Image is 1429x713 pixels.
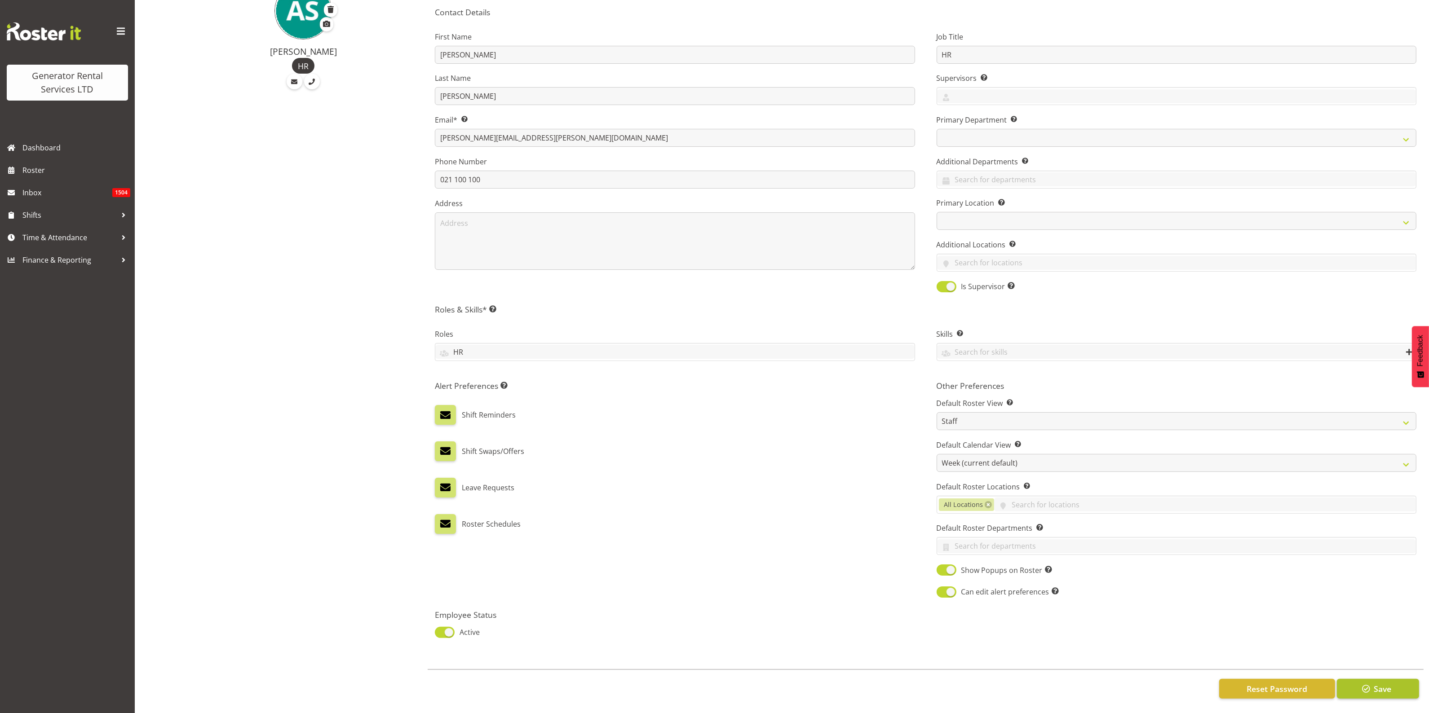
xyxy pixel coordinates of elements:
[937,539,1416,553] input: Search for departments
[7,22,81,40] img: Rosterit website logo
[435,198,915,209] label: Address
[435,304,1416,314] h5: Roles & Skills*
[937,381,1416,391] h5: Other Preferences
[16,69,119,96] div: Generator Rental Services LTD
[956,281,1015,292] span: Is Supervisor
[190,47,417,57] h4: [PERSON_NAME]
[937,440,1416,450] label: Default Calendar View
[435,31,915,42] label: First Name
[1247,683,1307,695] span: Reset Password
[1416,335,1425,366] span: Feedback
[462,405,516,425] label: Shift Reminders
[937,345,1416,359] input: Search for skills
[435,156,915,167] label: Phone Number
[937,256,1416,270] input: Search for locations
[937,114,1416,125] label: Primary Department
[462,478,515,497] label: Leave Requests
[937,398,1416,409] label: Default Roster View
[937,198,1416,208] label: Primary Location
[435,381,915,391] h5: Alert Preferences
[462,441,525,461] label: Shift Swaps/Offers
[22,208,117,222] span: Shifts
[462,514,521,534] label: Roster Schedules
[937,329,1416,339] label: Skills
[944,500,983,510] span: All Locations
[112,188,130,197] span: 1504
[1412,326,1429,387] button: Feedback - Show survey
[435,171,915,189] input: Phone Number
[994,497,1416,511] input: Search for locations
[435,73,915,84] label: Last Name
[937,172,1416,186] input: Search for departments
[956,586,1059,597] span: Can edit alert preferences
[304,74,320,89] a: Call Employee
[937,481,1416,492] label: Default Roster Locations
[22,253,117,267] span: Finance & Reporting
[937,73,1416,84] label: Supervisors
[1374,683,1391,695] span: Save
[298,60,309,72] span: HR
[956,565,1052,576] span: Show Popups on Roster
[22,163,130,177] span: Roster
[435,610,920,620] h5: Employee Status
[22,231,117,244] span: Time & Attendance
[435,329,915,339] label: Roles
[937,46,1416,64] input: Job Title
[435,114,915,125] label: Email*
[435,46,915,64] input: First Name
[435,345,914,359] input: Search for roles
[937,156,1416,167] label: Additional Departments
[435,87,915,105] input: Last Name
[22,186,112,199] span: Inbox
[435,129,915,147] input: Email Address
[937,523,1416,533] label: Default Roster Departments
[455,627,480,638] span: Active
[287,74,302,89] a: Email Employee
[937,31,1416,42] label: Job Title
[22,141,130,154] span: Dashboard
[435,7,1416,17] h5: Contact Details
[1219,679,1335,699] button: Reset Password
[937,239,1416,250] label: Additional Locations
[1337,679,1419,699] button: Save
